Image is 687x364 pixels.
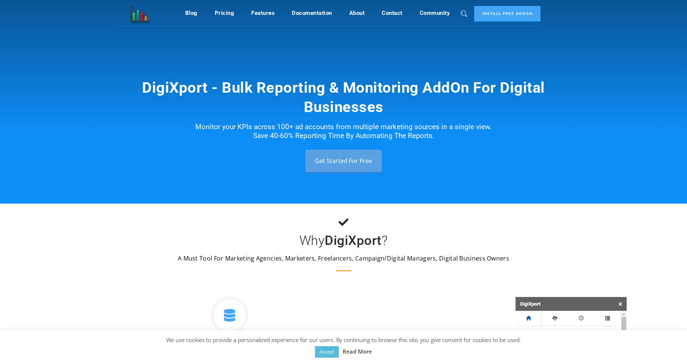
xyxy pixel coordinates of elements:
a: Community [420,6,450,20]
a: Install Free Addon [474,6,541,22]
a: About [349,6,365,20]
a: Features [251,6,275,20]
b: DigiXport [325,233,382,248]
a: Pricing [215,6,234,20]
iframe: Chat Widget [650,328,687,364]
h1: DigiXport - Bulk Reporting & Monitoring AddOn For Digital Businesses [131,78,556,117]
a: Blog [185,6,198,20]
a: Contact [382,6,403,20]
a: Accept [315,346,339,358]
span: We use cookies to provide a personalized experience for our users. By continuing to browse this s... [166,336,521,355]
a: Read More [343,347,372,356]
a: Get Started For Free [305,150,382,172]
a: Documentation [292,6,332,20]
